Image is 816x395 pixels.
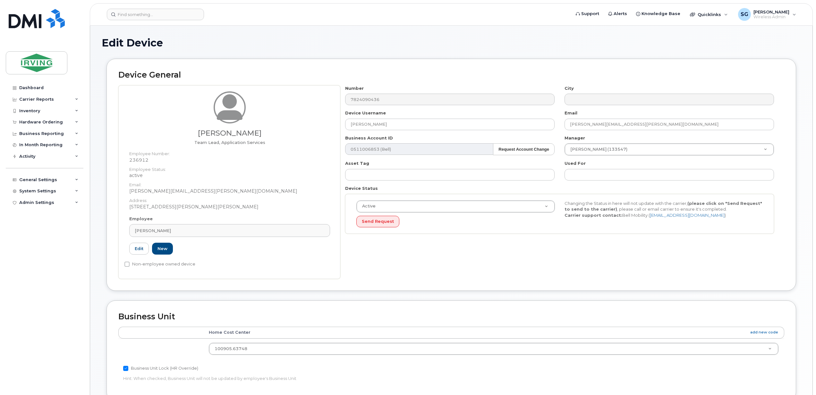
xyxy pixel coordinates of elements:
[493,143,555,155] button: Request Account Change
[129,194,330,204] dt: Address:
[356,216,399,228] button: Send Request
[345,185,378,191] label: Device Status
[152,243,173,255] a: New
[129,243,149,255] a: Edit
[565,135,585,141] label: Manager
[566,147,627,152] span: [PERSON_NAME] (133547)
[102,37,801,48] h1: Edit Device
[129,204,330,210] dd: [STREET_ADDRESS][PERSON_NAME][PERSON_NAME]
[358,203,376,209] span: Active
[215,346,247,351] span: 100905.63748
[750,330,778,335] a: add new code
[498,147,549,152] strong: Request Account Change
[129,216,153,222] label: Employee
[129,172,330,179] dd: active
[123,375,557,382] p: Hint: When checked, Business Unit will not be updated by employee's Business Unit
[129,157,330,163] dd: 236912
[565,110,577,116] label: Email
[118,71,784,80] h2: Device General
[129,224,330,237] a: [PERSON_NAME]
[345,110,386,116] label: Device Username
[565,144,774,155] a: [PERSON_NAME] (133547)
[123,366,128,371] input: Business Unit Lock (HR Override)
[124,262,130,267] input: Non-employee owned device
[565,213,622,218] strong: Carrier support contact:
[565,160,586,166] label: Used For
[129,163,330,172] dt: Employee Status:
[209,343,778,355] a: 100905.63748
[194,140,265,145] span: Job title
[345,160,369,166] label: Asset Tag
[129,188,330,194] dd: [PERSON_NAME][EMAIL_ADDRESS][PERSON_NAME][DOMAIN_NAME]
[565,85,574,91] label: City
[345,85,364,91] label: Number
[135,228,171,234] span: [PERSON_NAME]
[129,179,330,188] dt: Email:
[129,129,330,137] h3: [PERSON_NAME]
[124,260,195,268] label: Non-employee owned device
[560,200,768,218] div: Changing the Status in here will not update with the carrier, , please call or email carrier to e...
[129,147,330,157] dt: Employee Number:
[650,213,725,218] a: [EMAIL_ADDRESS][DOMAIN_NAME]
[345,135,393,141] label: Business Account ID
[203,327,784,338] th: Home Cost Center
[123,365,198,372] label: Business Unit Lock (HR Override)
[357,201,555,212] a: Active
[118,312,784,321] h2: Business Unit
